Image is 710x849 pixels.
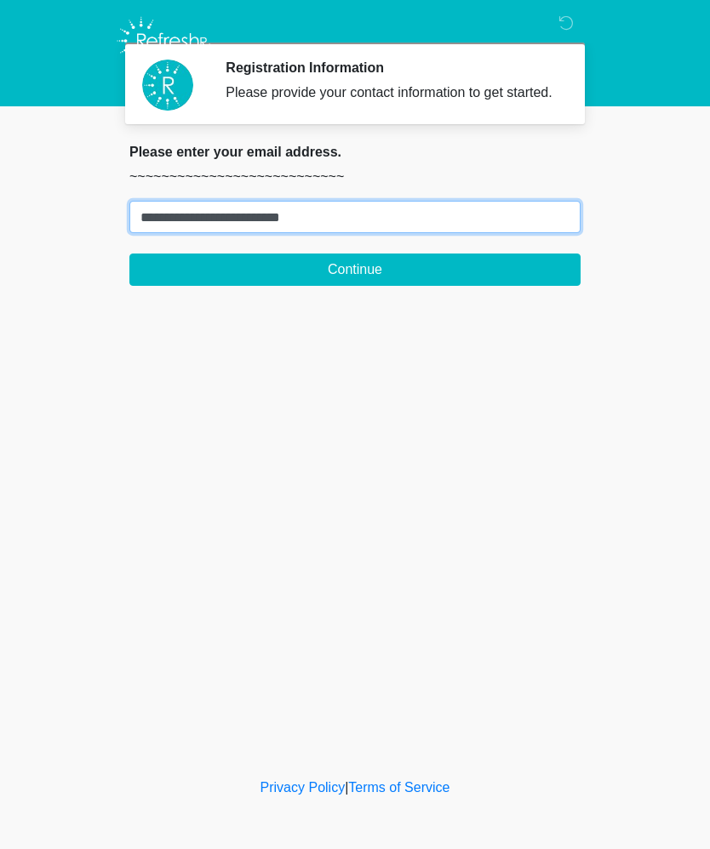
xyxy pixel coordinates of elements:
a: Terms of Service [348,780,449,795]
div: Please provide your contact information to get started. [226,83,555,103]
a: | [345,780,348,795]
h2: Please enter your email address. [129,144,581,160]
img: Refresh RX Logo [112,13,215,69]
img: Agent Avatar [142,60,193,111]
a: Privacy Policy [261,780,346,795]
p: ~~~~~~~~~~~~~~~~~~~~~~~~~~~ [129,167,581,187]
button: Continue [129,254,581,286]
